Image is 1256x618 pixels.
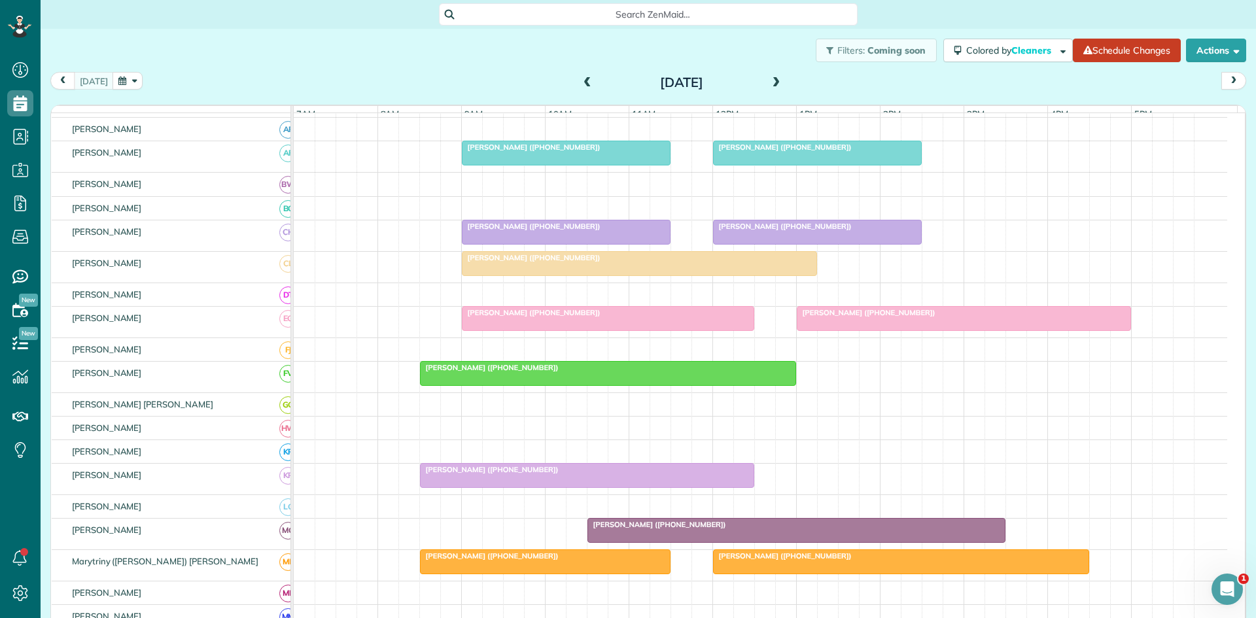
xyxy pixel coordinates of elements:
[279,365,297,383] span: FV
[546,109,575,119] span: 10am
[461,308,601,317] span: [PERSON_NAME] ([PHONE_NUMBER])
[713,109,741,119] span: 12pm
[279,443,297,461] span: KR
[279,498,297,516] span: LC
[69,501,145,511] span: [PERSON_NAME]
[279,553,297,571] span: ME
[867,44,926,56] span: Coming soon
[964,109,987,119] span: 3pm
[69,124,145,134] span: [PERSON_NAME]
[629,109,659,119] span: 11am
[19,327,38,340] span: New
[279,467,297,485] span: KR
[69,368,145,378] span: [PERSON_NAME]
[279,200,297,218] span: BC
[837,44,865,56] span: Filters:
[966,44,1056,56] span: Colored by
[279,341,297,359] span: FJ
[419,465,559,474] span: [PERSON_NAME] ([PHONE_NUMBER])
[69,399,216,409] span: [PERSON_NAME] [PERSON_NAME]
[419,551,559,560] span: [PERSON_NAME] ([PHONE_NUMBER])
[69,203,145,213] span: [PERSON_NAME]
[279,255,297,273] span: CL
[69,422,145,433] span: [PERSON_NAME]
[69,258,145,268] span: [PERSON_NAME]
[279,310,297,328] span: EG
[69,446,145,456] span: [PERSON_NAME]
[1132,109,1155,119] span: 5pm
[69,313,145,323] span: [PERSON_NAME]
[69,289,145,300] span: [PERSON_NAME]
[587,520,727,529] span: [PERSON_NAME] ([PHONE_NUMBER])
[279,396,297,414] span: GG
[69,147,145,158] span: [PERSON_NAME]
[462,109,486,119] span: 9am
[1011,44,1053,56] span: Cleaners
[712,143,852,152] span: [PERSON_NAME] ([PHONE_NUMBER])
[69,344,145,354] span: [PERSON_NAME]
[1238,574,1249,584] span: 1
[461,253,601,262] span: [PERSON_NAME] ([PHONE_NUMBER])
[69,524,145,535] span: [PERSON_NAME]
[69,587,145,598] span: [PERSON_NAME]
[712,551,852,560] span: [PERSON_NAME] ([PHONE_NUMBER])
[279,420,297,438] span: HW
[1221,72,1246,90] button: next
[796,308,936,317] span: [PERSON_NAME] ([PHONE_NUMBER])
[712,222,852,231] span: [PERSON_NAME] ([PHONE_NUMBER])
[279,121,297,139] span: AF
[279,522,297,540] span: MG
[50,72,75,90] button: prev
[881,109,903,119] span: 2pm
[279,224,297,241] span: CH
[461,222,601,231] span: [PERSON_NAME] ([PHONE_NUMBER])
[1073,39,1181,62] a: Schedule Changes
[74,72,114,90] button: [DATE]
[294,109,318,119] span: 7am
[1048,109,1071,119] span: 4pm
[279,286,297,304] span: DT
[461,143,601,152] span: [PERSON_NAME] ([PHONE_NUMBER])
[279,145,297,162] span: AF
[69,179,145,189] span: [PERSON_NAME]
[69,226,145,237] span: [PERSON_NAME]
[943,39,1073,62] button: Colored byCleaners
[69,556,261,566] span: Marytriny ([PERSON_NAME]) [PERSON_NAME]
[1186,39,1246,62] button: Actions
[279,585,297,602] span: ML
[279,176,297,194] span: BW
[1212,574,1243,605] iframe: Intercom live chat
[600,75,763,90] h2: [DATE]
[419,363,559,372] span: [PERSON_NAME] ([PHONE_NUMBER])
[378,109,402,119] span: 8am
[69,470,145,480] span: [PERSON_NAME]
[19,294,38,307] span: New
[797,109,820,119] span: 1pm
